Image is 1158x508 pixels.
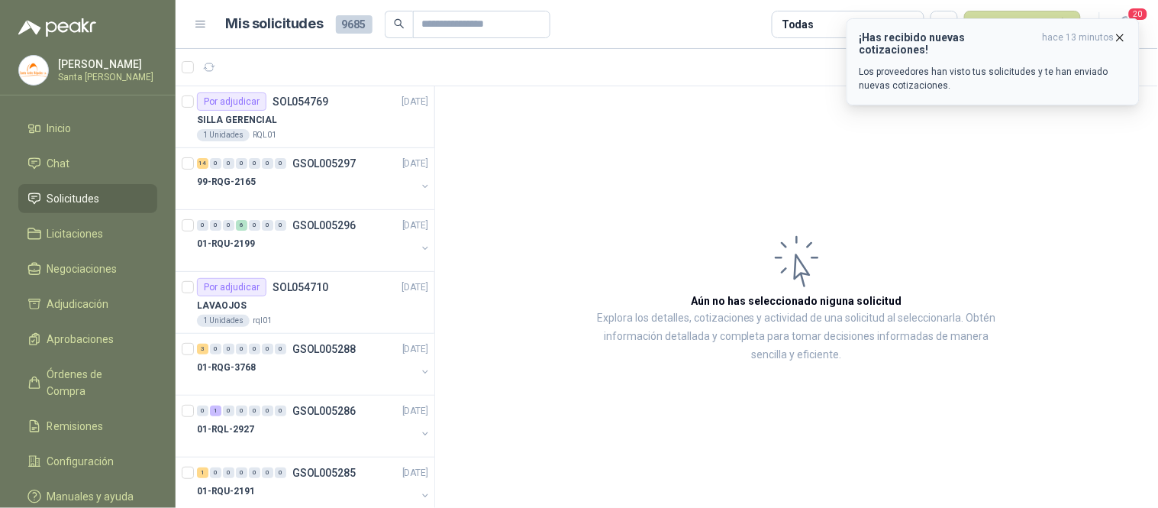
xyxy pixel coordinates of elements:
p: GSOL005296 [292,220,356,231]
p: SOL054710 [273,282,328,293]
div: 0 [223,468,234,478]
a: Remisiones [18,412,157,441]
div: 0 [223,158,234,169]
button: 20 [1112,11,1140,38]
button: Nueva solicitud [964,11,1081,38]
span: Negociaciones [47,260,118,277]
span: Configuración [47,453,115,470]
p: [DATE] [402,218,428,233]
div: 14 [197,158,208,169]
span: Aprobaciones [47,331,115,348]
p: 01-RQL-2927 [197,422,254,437]
div: 0 [210,344,221,354]
div: 0 [275,344,286,354]
div: 0 [197,406,208,416]
p: 99-RQG-2165 [197,175,256,189]
img: Company Logo [19,56,48,85]
p: [DATE] [402,404,428,419]
div: 0 [236,468,247,478]
span: Órdenes de Compra [47,366,143,400]
span: Chat [47,155,70,172]
span: hace 13 minutos [1043,31,1114,56]
div: 0 [275,158,286,169]
span: Inicio [47,120,72,137]
a: Aprobaciones [18,325,157,354]
div: 0 [249,468,260,478]
a: Licitaciones [18,219,157,248]
div: 1 Unidades [197,129,250,141]
a: Adjudicación [18,290,157,319]
div: 1 [197,468,208,478]
a: Por adjudicarSOL054710[DATE] LAVAOJOS1 Unidadesrql01 [176,272,434,334]
div: 6 [236,220,247,231]
p: [DATE] [402,342,428,357]
p: [DATE] [402,280,428,295]
p: RQL01 [253,129,276,141]
div: Por adjudicar [197,278,266,296]
a: 0 0 0 6 0 0 0 GSOL005296[DATE] 01-RQU-2199 [197,216,431,265]
h3: Aún no has seleccionado niguna solicitud [692,293,902,309]
div: 0 [236,158,247,169]
p: Explora los detalles, cotizaciones y actividad de una solicitud al seleccionarla. Obtén informaci... [588,309,1005,364]
p: LAVAOJOS [197,299,247,313]
div: 0 [236,406,247,416]
p: SOL054769 [273,96,328,107]
p: 01-RQG-3768 [197,361,256,375]
a: Por adjudicarSOL054769[DATE] SILLA GERENCIAL1 UnidadesRQL01 [176,86,434,148]
div: 0 [249,220,260,231]
div: 1 [210,406,221,416]
img: Logo peakr [18,18,96,37]
a: Negociaciones [18,254,157,283]
a: Chat [18,149,157,178]
span: 9685 [336,15,373,34]
div: 0 [223,344,234,354]
a: Inicio [18,114,157,143]
p: SILLA GERENCIAL [197,113,277,128]
div: 0 [262,158,273,169]
div: 0 [210,220,221,231]
p: 01-RQU-2199 [197,237,255,251]
button: ¡Has recibido nuevas cotizaciones!hace 13 minutos Los proveedores han visto tus solicitudes y te ... [847,18,1140,105]
p: [DATE] [402,95,428,109]
span: Manuales y ayuda [47,488,134,505]
a: Solicitudes [18,184,157,213]
div: 0 [262,344,273,354]
div: 0 [262,406,273,416]
p: Los proveedores han visto tus solicitudes y te han enviado nuevas cotizaciones. [860,65,1127,92]
span: Remisiones [47,418,104,435]
p: GSOL005285 [292,468,356,478]
p: GSOL005297 [292,158,356,169]
div: Por adjudicar [197,92,266,111]
h3: ¡Has recibido nuevas cotizaciones! [860,31,1037,56]
div: 0 [210,468,221,478]
div: 0 [275,406,286,416]
p: Santa [PERSON_NAME] [58,73,153,82]
span: search [394,18,405,29]
p: [DATE] [402,157,428,171]
div: 0 [236,344,247,354]
span: Solicitudes [47,190,100,207]
div: 0 [210,158,221,169]
div: 0 [223,406,234,416]
span: 20 [1127,7,1149,21]
span: Licitaciones [47,225,104,242]
a: 3 0 0 0 0 0 0 GSOL005288[DATE] 01-RQG-3768 [197,340,431,389]
p: [PERSON_NAME] [58,59,153,70]
p: GSOL005286 [292,406,356,416]
p: GSOL005288 [292,344,356,354]
div: 0 [197,220,208,231]
div: 0 [262,468,273,478]
div: 0 [249,344,260,354]
a: Órdenes de Compra [18,360,157,406]
div: Todas [782,16,814,33]
h1: Mis solicitudes [226,13,324,35]
p: rql01 [253,315,272,327]
div: 0 [262,220,273,231]
a: 0 1 0 0 0 0 0 GSOL005286[DATE] 01-RQL-2927 [197,402,431,451]
span: Adjudicación [47,296,109,312]
div: 0 [223,220,234,231]
p: [DATE] [402,466,428,480]
div: 0 [249,406,260,416]
div: 1 Unidades [197,315,250,327]
div: 0 [275,220,286,231]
